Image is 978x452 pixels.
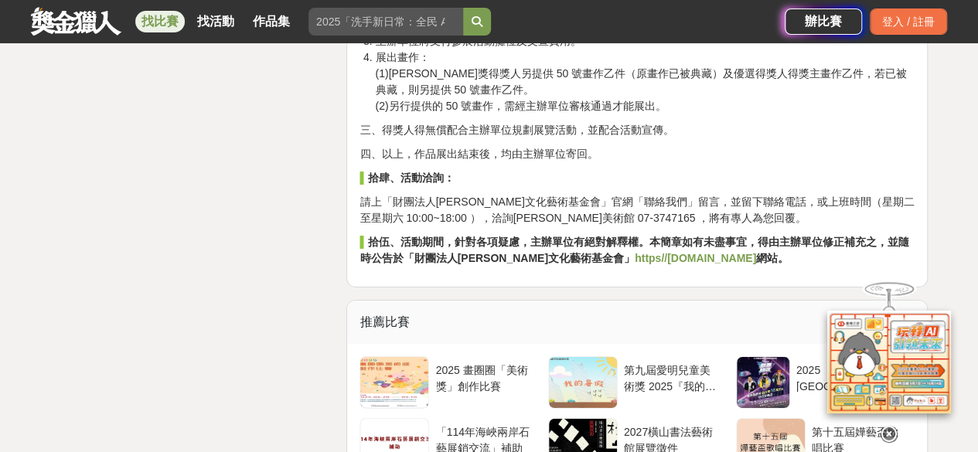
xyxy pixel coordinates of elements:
a: 找比賽 [135,11,185,32]
p: 四、以上，作品展出結束後，均由主辦單位寄回。 [360,146,915,162]
div: 2025 畫圈圈「美術獎」創作比賽 [435,362,532,392]
div: 推薦比賽 [347,301,927,344]
div: 登入 / 註冊 [870,8,947,35]
a: 作品集 [247,11,296,32]
p: 三、得獎人得無償配合主辦單位規劃展覽活動，並配合活動宣傳。 [360,122,915,138]
img: d2146d9a-e6f6-4337-9592-8cefde37ba6b.png [827,300,951,403]
a: 2025 畫圈圈「美術獎」創作比賽 [360,356,538,409]
strong: 網站。 [756,252,789,264]
strong: 拾伍、活動期間，針對各項疑慮，主辦單位有絕對解釋權。本簡章如有未盡事宜，得由主辦單位修正補充之，並隨時公告於「財團法人[PERSON_NAME]文化藝術基金會」 [360,236,908,264]
a: https//[DOMAIN_NAME] [635,252,756,264]
a: 辦比賽 [785,8,862,35]
a: 2025 [GEOGRAPHIC_DATA]第二屆 全國嘻哈擂台賽 [736,356,915,409]
a: 找活動 [191,11,240,32]
li: 展出畫作： (1)[PERSON_NAME]獎得獎人另提供 50 號畫作乙件（原畫作已被典藏）及優選得獎人得獎主畫作乙件，若已被典藏，則另提供 50 號畫作乙件。 (2)另行提供的 50 號畫作... [375,49,915,114]
a: 第九屆愛明兒童美術獎 2025『我的暑假』兒童繪畫比賽 [548,356,727,409]
span: ▌ [360,236,367,248]
span: ▌ [360,172,367,184]
div: 2025 [GEOGRAPHIC_DATA]第二屆 全國嘻哈擂台賽 [796,362,909,392]
input: 2025「洗手新日常：全民 ALL IN」洗手歌全台徵選 [308,8,463,36]
p: 請上「財團法人[PERSON_NAME]文化藝術基金會」官網「聯絡我們」留言，並留下聯絡電話，或上班時間（星期二至星期六 10:00~18:00 ），洽詢[PERSON_NAME]美術館 07-... [360,194,915,226]
strong: 拾肆、活動洽詢： [367,172,454,184]
div: 第九屆愛明兒童美術獎 2025『我的暑假』兒童繪畫比賽 [624,362,721,392]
